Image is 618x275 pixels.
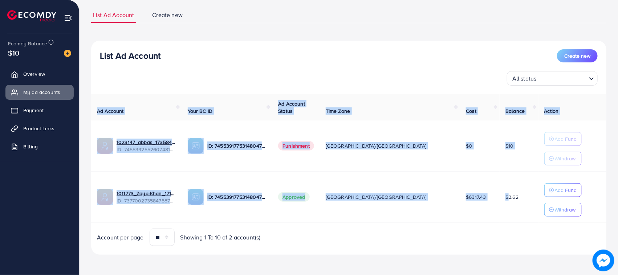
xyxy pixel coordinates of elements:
span: [GEOGRAPHIC_DATA]/[GEOGRAPHIC_DATA] [326,142,427,149]
a: Overview [5,67,74,81]
span: Your BC ID [188,107,213,115]
span: ID: 7377002735847587841 [117,197,176,204]
a: Product Links [5,121,74,136]
a: My ad accounts [5,85,74,99]
span: Showing 1 To 10 of 2 account(s) [180,233,261,242]
img: menu [64,14,72,22]
span: Ad Account [97,107,124,115]
p: Add Fund [555,135,577,143]
span: $2.62 [505,193,519,201]
a: 1011773_Zaya-Khan_1717592302951 [117,190,176,197]
p: Withdraw [555,205,576,214]
span: Time Zone [326,107,350,115]
img: image [64,50,71,57]
span: Ad Account Status [278,100,305,115]
span: Overview [23,70,45,78]
button: Add Fund [544,132,582,146]
h3: List Ad Account [100,50,160,61]
span: $0 [466,142,472,149]
span: All status [511,73,538,84]
p: ID: 7455391775314804752 [207,193,267,201]
img: ic-ads-acc.e4c84228.svg [97,138,113,154]
span: $6317.43 [466,193,486,201]
span: List Ad Account [93,11,134,19]
button: Withdraw [544,203,582,217]
span: $10 [505,142,513,149]
div: <span class='underline'>1023147_abbas_1735843853887</span></br>7455392552607481857 [117,139,176,153]
span: $10 [8,48,19,58]
a: Billing [5,139,74,154]
input: Search for option [539,72,586,84]
img: ic-ba-acc.ded83a64.svg [188,189,204,205]
img: ic-ba-acc.ded83a64.svg [188,138,204,154]
img: image [593,250,614,271]
span: Approved [278,192,309,202]
div: <span class='underline'>1011773_Zaya-Khan_1717592302951</span></br>7377002735847587841 [117,190,176,205]
p: Withdraw [555,154,576,163]
p: ID: 7455391775314804752 [207,141,267,150]
span: Create new [564,52,590,59]
a: Payment [5,103,74,118]
span: Create new [152,11,183,19]
button: Add Fund [544,183,582,197]
span: Cost [466,107,476,115]
span: Account per page [97,233,144,242]
span: Balance [505,107,525,115]
span: ID: 7455392552607481857 [117,146,176,153]
div: Search for option [507,71,598,86]
span: Ecomdy Balance [8,40,47,47]
span: [GEOGRAPHIC_DATA]/[GEOGRAPHIC_DATA] [326,193,427,201]
a: 1023147_abbas_1735843853887 [117,139,176,146]
span: Punishment [278,141,314,151]
span: Billing [23,143,38,150]
span: My ad accounts [23,89,60,96]
button: Withdraw [544,152,582,165]
span: Payment [23,107,44,114]
span: Product Links [23,125,54,132]
span: Action [544,107,559,115]
img: logo [7,10,56,21]
img: ic-ads-acc.e4c84228.svg [97,189,113,205]
p: Add Fund [555,186,577,194]
button: Create new [557,49,598,62]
